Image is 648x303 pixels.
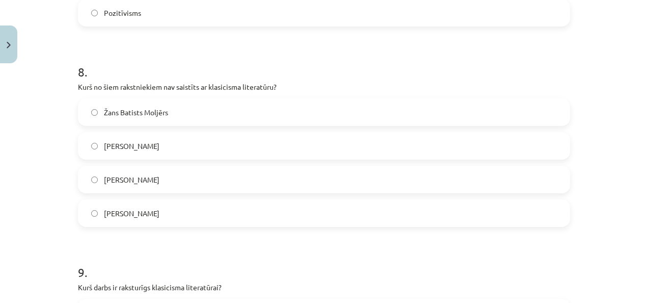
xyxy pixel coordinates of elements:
[78,282,570,293] p: Kurš darbs ir raksturīgs klasicisma literatūrai?
[104,8,141,18] span: Pozitīvisms
[91,10,98,16] input: Pozitīvisms
[91,176,98,183] input: [PERSON_NAME]
[104,141,159,151] span: [PERSON_NAME]
[104,174,159,185] span: [PERSON_NAME]
[104,208,159,219] span: [PERSON_NAME]
[7,42,11,48] img: icon-close-lesson-0947bae3869378f0d4975bcd49f059093ad1ed9edebbc8119c70593378902aed.svg
[78,247,570,279] h1: 9 .
[104,107,168,118] span: Žans Batists Moljērs
[91,109,98,116] input: Žans Batists Moljērs
[91,143,98,149] input: [PERSON_NAME]
[78,47,570,79] h1: 8 .
[78,82,570,92] p: Kurš no šiem rakstniekiem nav saistīts ar klasicisma literatūru?
[91,210,98,217] input: [PERSON_NAME]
